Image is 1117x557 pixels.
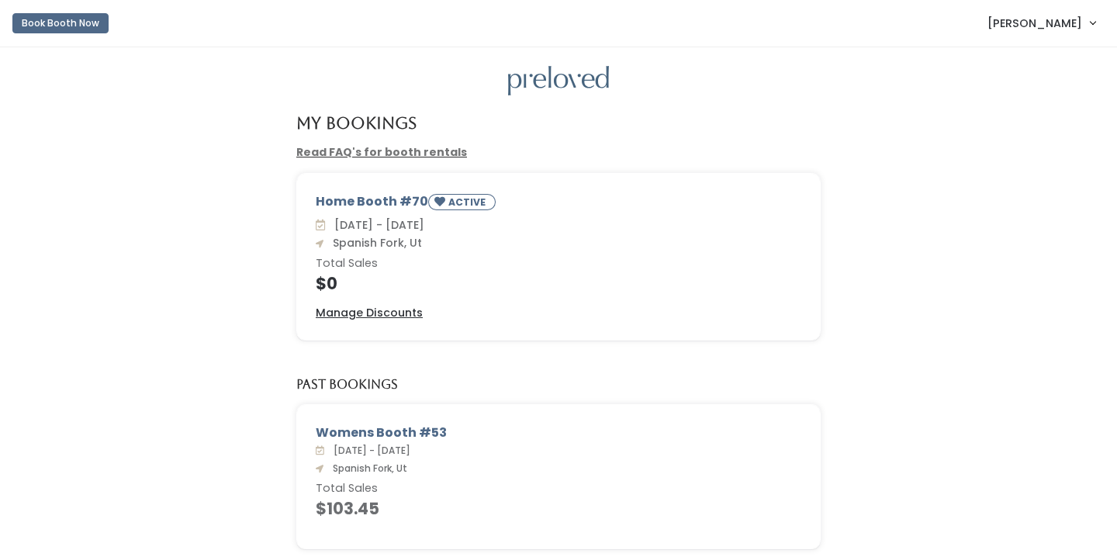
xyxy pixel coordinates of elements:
span: Spanish Fork, Ut [327,462,407,475]
small: ACTIVE [448,195,489,209]
h6: Total Sales [316,483,801,495]
u: Manage Discounts [316,305,423,320]
span: [DATE] - [DATE] [328,217,424,233]
a: [PERSON_NAME] [972,6,1111,40]
h5: Past Bookings [296,378,398,392]
a: Read FAQ's for booth rentals [296,144,467,160]
h6: Total Sales [316,258,801,270]
h4: My Bookings [296,114,417,132]
a: Book Booth Now [12,6,109,40]
h4: $103.45 [316,500,801,517]
span: Spanish Fork, Ut [327,235,422,251]
span: [PERSON_NAME] [987,15,1082,32]
a: Manage Discounts [316,305,423,321]
div: Womens Booth #53 [316,424,801,442]
h4: $0 [316,275,801,292]
img: preloved logo [508,66,609,96]
span: [DATE] - [DATE] [327,444,410,457]
button: Book Booth Now [12,13,109,33]
div: Home Booth #70 [316,192,801,216]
